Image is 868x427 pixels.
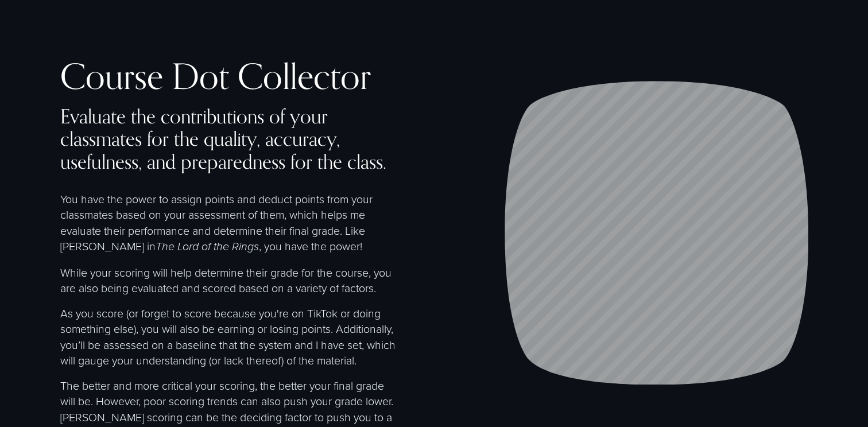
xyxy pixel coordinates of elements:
[60,57,163,95] div: Course
[60,305,397,368] p: As you score (or forget to score because you're on TikTok or doing something else), you will also...
[156,240,259,254] em: The Lord of the Rings
[60,191,397,255] p: You have the power to assign points and deduct points from your classmates based on your assessme...
[172,57,229,95] div: Dot
[238,57,371,95] div: Collector
[60,265,397,296] p: While your scoring will help determine their grade for the course, you are also being evaluated a...
[60,105,397,173] h4: Evaluate the contributions of your classmates for the quality, accuracy, usefulness, and prepared...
